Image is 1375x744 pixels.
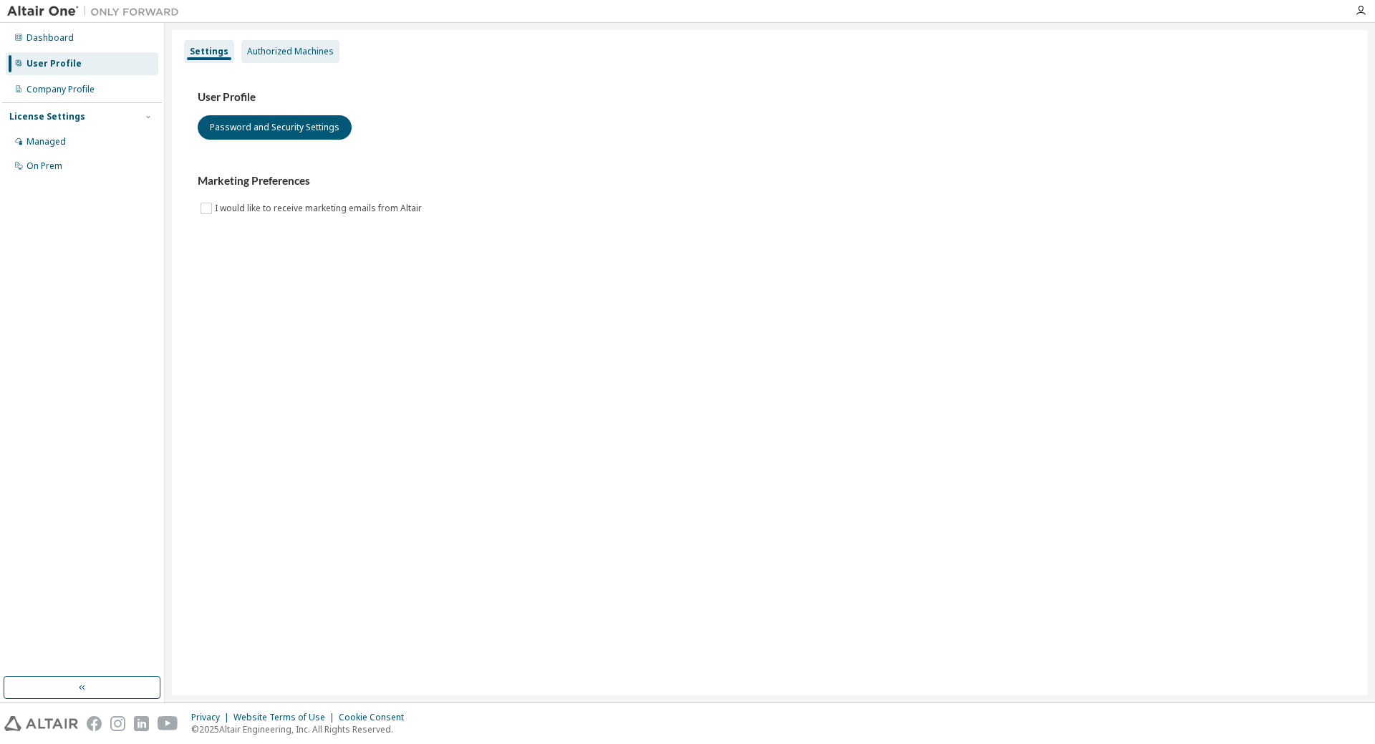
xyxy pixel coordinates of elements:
[9,111,85,122] div: License Settings
[7,4,186,19] img: Altair One
[87,716,102,731] img: facebook.svg
[191,712,233,723] div: Privacy
[26,136,66,148] div: Managed
[26,32,74,44] div: Dashboard
[247,46,334,57] div: Authorized Machines
[191,723,412,735] p: © 2025 Altair Engineering, Inc. All Rights Reserved.
[26,58,82,69] div: User Profile
[26,160,62,172] div: On Prem
[110,716,125,731] img: instagram.svg
[339,712,412,723] div: Cookie Consent
[198,174,1342,188] h3: Marketing Preferences
[190,46,228,57] div: Settings
[198,115,352,140] button: Password and Security Settings
[198,90,1342,105] h3: User Profile
[233,712,339,723] div: Website Terms of Use
[4,716,78,731] img: altair_logo.svg
[215,200,425,217] label: I would like to receive marketing emails from Altair
[134,716,149,731] img: linkedin.svg
[26,84,95,95] div: Company Profile
[158,716,178,731] img: youtube.svg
